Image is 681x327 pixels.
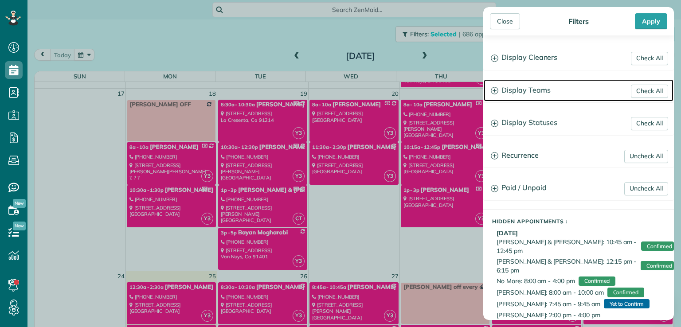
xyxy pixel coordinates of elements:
span: No More: 8:00 am - 4:00 pm [497,276,575,285]
span: Yet to Confirm [604,299,650,309]
a: Display Cleaners [484,47,673,69]
a: Uncheck All [624,182,668,195]
a: Check All [631,52,668,65]
span: Confirmed [607,288,644,297]
span: Confirmed [579,276,615,286]
a: Check All [631,85,668,98]
span: Confirmed [641,241,674,251]
span: New [13,199,26,208]
div: Close [490,13,520,29]
span: Cancelled [604,310,639,320]
a: Paid / Unpaid [484,177,673,199]
span: [PERSON_NAME] & [PERSON_NAME]: 10:45 am - 12:45 pm [497,237,638,255]
span: [PERSON_NAME] & [PERSON_NAME]: 12:15 pm - 6:15 pm [497,257,637,275]
div: Filters [566,17,591,26]
a: Recurrence [484,144,673,167]
span: New [13,222,26,230]
span: [PERSON_NAME]: 7:45 am - 9:45 am [497,300,600,308]
span: Confirmed [641,261,674,271]
h5: Hidden Appointments : [492,218,674,224]
a: Display Teams [484,79,673,102]
div: Apply [635,13,667,29]
a: Check All [631,117,668,130]
b: [DATE] [497,229,518,237]
a: Display Statuses [484,112,673,134]
a: Uncheck All [624,150,668,163]
span: [PERSON_NAME]: 8:00 am - 10:00 am [497,288,604,297]
span: [PERSON_NAME]: 2:00 pm - 4:00 pm [497,311,600,319]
